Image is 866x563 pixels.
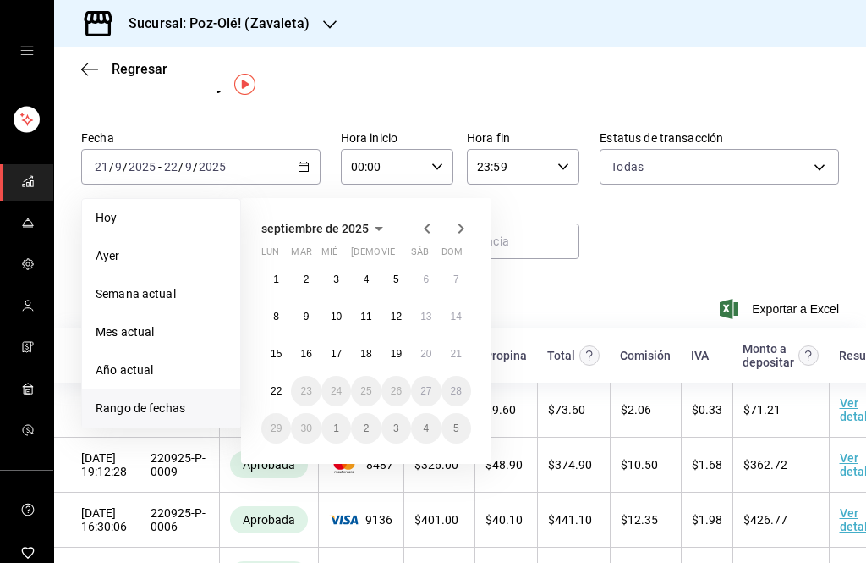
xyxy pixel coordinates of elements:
span: Semana actual [96,285,227,303]
span: / [123,160,128,174]
button: 9 de septiembre de 2025 [291,301,321,332]
abbr: 3 de septiembre de 2025 [333,273,339,285]
button: 18 de septiembre de 2025 [351,339,381,369]
span: Hoy [96,209,227,227]
abbr: 8 de septiembre de 2025 [273,311,279,323]
td: 220925-P-0006 [140,493,219,548]
svg: Este es el monto resultante del total pagado menos comisión e IVA. Esta será la parte que se depo... [798,345,819,366]
abbr: 4 de septiembre de 2025 [364,273,370,285]
button: 5 de octubre de 2025 [441,413,471,444]
input: -- [184,160,193,174]
span: Aprobada [236,458,302,472]
span: $ 374.90 [548,458,592,472]
button: 4 de octubre de 2025 [411,413,441,444]
button: 14 de septiembre de 2025 [441,301,471,332]
h3: Sucursal: Poz-Olé! (Zavaleta) [115,14,310,34]
button: Regresar [81,61,167,77]
span: $ 40.10 [485,513,523,527]
abbr: 1 de octubre de 2025 [333,422,339,434]
abbr: martes [291,246,311,264]
abbr: 2 de octubre de 2025 [364,422,370,434]
span: $ 1.98 [692,513,722,527]
abbr: 6 de septiembre de 2025 [423,273,429,285]
abbr: 24 de septiembre de 2025 [331,385,342,397]
abbr: 2 de septiembre de 2025 [304,273,310,285]
span: $ 71.21 [743,403,781,417]
span: $ 0.33 [692,403,722,417]
label: Hora fin [467,132,579,144]
button: 25 de septiembre de 2025 [351,376,381,406]
span: $ 362.72 [743,458,787,472]
abbr: domingo [441,246,463,264]
button: 23 de septiembre de 2025 [291,376,321,406]
span: Todas [611,158,644,175]
abbr: 22 de septiembre de 2025 [271,385,282,397]
abbr: 10 de septiembre de 2025 [331,311,342,323]
span: - [158,160,162,174]
button: 16 de septiembre de 2025 [291,339,321,369]
button: 2 de septiembre de 2025 [291,264,321,295]
abbr: lunes [261,246,279,264]
abbr: viernes [381,246,395,264]
div: Comisión [620,349,671,362]
input: -- [114,160,123,174]
span: 8487 [329,456,393,473]
abbr: 27 de septiembre de 2025 [420,385,431,397]
span: septiembre de 2025 [261,222,369,235]
span: $ 1.68 [692,458,722,472]
button: septiembre de 2025 [261,218,389,239]
button: 1 de octubre de 2025 [321,413,351,444]
button: 4 de septiembre de 2025 [351,264,381,295]
svg: Este monto equivale al total pagado por el comensal antes de aplicar Comisión e IVA. [579,345,600,366]
button: 26 de septiembre de 2025 [381,376,411,406]
span: / [193,160,198,174]
label: Estatus de transacción [600,132,839,144]
button: 10 de septiembre de 2025 [321,301,351,332]
abbr: 19 de septiembre de 2025 [391,348,402,360]
span: $ 2.06 [621,403,651,417]
button: 8 de septiembre de 2025 [261,301,291,332]
button: 24 de septiembre de 2025 [321,376,351,406]
span: / [109,160,114,174]
div: Total [547,349,575,362]
button: Tooltip marker [234,74,255,95]
button: 30 de septiembre de 2025 [291,413,321,444]
abbr: 5 de octubre de 2025 [453,422,459,434]
span: $ 73.60 [548,403,585,417]
abbr: 25 de septiembre de 2025 [360,385,371,397]
div: Transacciones cobradas de manera exitosa. [230,506,308,533]
abbr: 12 de septiembre de 2025 [391,311,402,323]
button: 12 de septiembre de 2025 [381,301,411,332]
abbr: 23 de septiembre de 2025 [300,385,311,397]
abbr: 21 de septiembre de 2025 [451,348,462,360]
abbr: 26 de septiembre de 2025 [391,385,402,397]
button: 5 de septiembre de 2025 [381,264,411,295]
input: ---- [128,160,156,174]
abbr: 4 de octubre de 2025 [423,422,429,434]
abbr: 30 de septiembre de 2025 [300,422,311,434]
button: 3 de septiembre de 2025 [321,264,351,295]
abbr: 7 de septiembre de 2025 [453,273,459,285]
button: 7 de septiembre de 2025 [441,264,471,295]
td: [DATE] 19:12:52 [54,383,140,438]
abbr: 20 de septiembre de 2025 [420,348,431,360]
span: Año actual [96,362,227,379]
span: Regresar [112,61,167,77]
abbr: 3 de octubre de 2025 [393,422,399,434]
abbr: 18 de septiembre de 2025 [360,348,371,360]
button: 11 de septiembre de 2025 [351,301,381,332]
abbr: jueves [351,246,451,264]
button: 3 de octubre de 2025 [381,413,411,444]
span: Ayer [96,247,227,265]
input: -- [94,160,109,174]
button: 27 de septiembre de 2025 [411,376,441,406]
button: 19 de septiembre de 2025 [381,339,411,369]
td: [DATE] 19:12:28 [54,438,140,493]
button: 21 de septiembre de 2025 [441,339,471,369]
abbr: 28 de septiembre de 2025 [451,385,462,397]
div: Transacciones cobradas de manera exitosa. [230,451,308,478]
span: Exportar a Excel [723,299,839,319]
span: $ 10.50 [621,458,658,472]
label: Hora inicio [341,132,453,144]
abbr: 16 de septiembre de 2025 [300,348,311,360]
